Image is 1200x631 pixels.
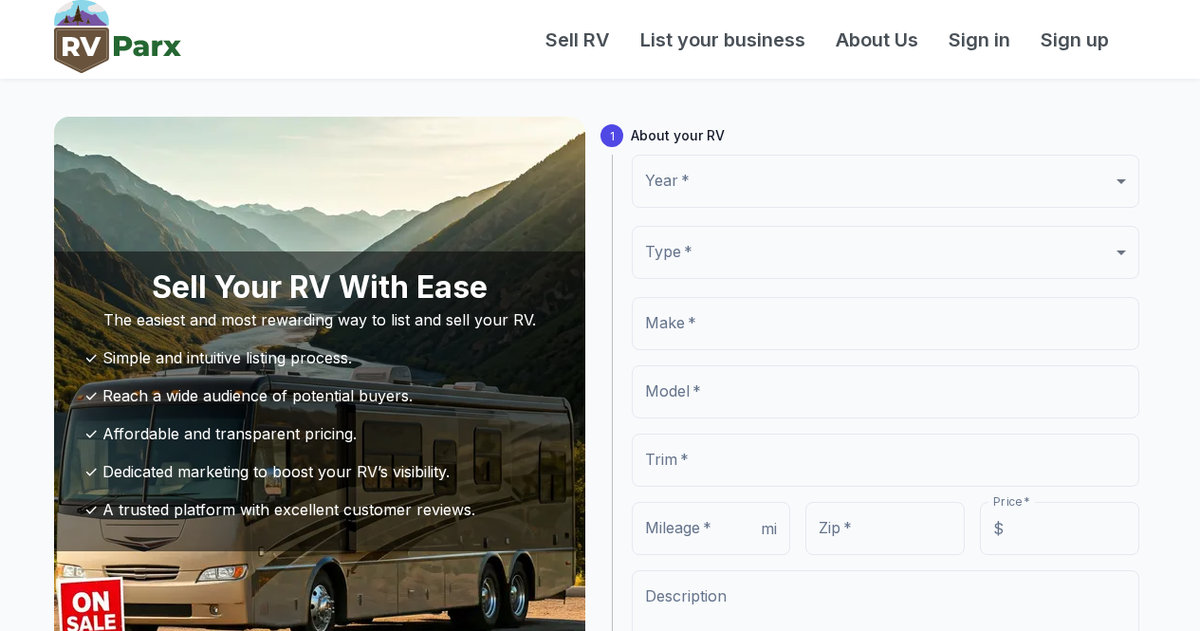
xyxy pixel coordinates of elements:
[69,267,570,308] h4: Sell Your RV With Ease
[625,26,821,54] a: List your business
[69,308,570,331] p: The easiest and most rewarding way to list and sell your RV.
[993,493,1029,510] label: Price
[69,339,570,377] li: ✓ Simple and intuitive listing process.
[69,453,570,491] li: ✓ Dedicated marketing to boost your RV’s visibility.
[631,125,1147,146] span: About your RV
[69,377,570,415] li: ✓ Reach a wide audience of potential buyers.
[69,415,570,453] li: ✓ Affordable and transparent pricing.
[609,129,614,143] text: 1
[933,26,1025,54] a: Sign in
[761,517,777,540] p: mi
[993,517,1004,540] p: $
[821,26,933,54] a: About Us
[69,491,570,529] li: ✓ A trusted platform with excellent customer reviews.
[1025,26,1124,54] a: Sign up
[530,26,625,54] a: Sell RV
